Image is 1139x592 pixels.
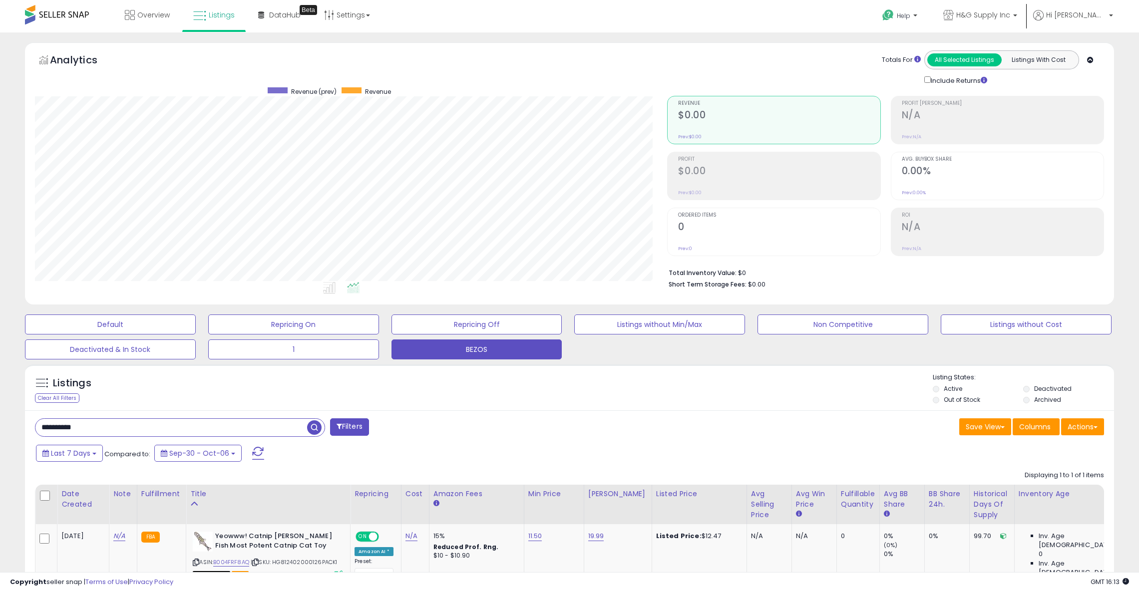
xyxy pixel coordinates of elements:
span: Overview [137,10,170,20]
button: Repricing Off [391,314,562,334]
span: Revenue [678,101,880,106]
div: N/A [796,532,829,541]
h5: Analytics [50,53,117,69]
div: Title [190,489,346,499]
button: Deactivated & In Stock [25,339,196,359]
div: Tooltip anchor [300,5,317,15]
div: Include Returns [917,74,999,86]
button: 1 [208,339,379,359]
div: Preset: [355,558,393,581]
span: | SKU: HG812402000126PACK1 [251,558,337,566]
div: Historical Days Of Supply [974,489,1010,520]
div: Fulfillable Quantity [841,489,875,510]
small: Prev: N/A [902,134,921,140]
button: All Selected Listings [927,53,1002,66]
button: Non Competitive [758,314,928,334]
div: $12.47 [656,532,739,541]
span: Inv. Age [DEMOGRAPHIC_DATA]: [1039,559,1130,577]
div: $10 - $10.90 [433,552,516,560]
label: Deactivated [1034,384,1072,393]
button: Last 7 Days [36,445,103,462]
small: Amazon Fees. [433,499,439,508]
span: ON [357,533,369,541]
div: Listed Price [656,489,743,499]
small: FBA [141,532,160,543]
button: Repricing On [208,314,379,334]
div: [DATE] [61,532,101,541]
button: Actions [1061,418,1104,435]
div: Avg Selling Price [751,489,787,520]
button: BEZOS [391,339,562,359]
div: Amazon Fees [433,489,520,499]
div: Inventory Age [1019,489,1134,499]
span: Profit [678,157,880,162]
span: $0.00 [748,280,765,289]
h2: $0.00 [678,165,880,179]
span: FBA [232,571,249,580]
a: Hi [PERSON_NAME] [1033,10,1113,32]
div: Amazon AI * [355,547,393,556]
div: BB Share 24h. [929,489,965,510]
label: Out of Stock [944,395,980,404]
h5: Listings [53,376,91,390]
b: Total Inventory Value: [669,269,737,277]
div: Avg BB Share [884,489,920,510]
i: Get Help [882,9,894,21]
span: Listings [209,10,235,20]
label: Archived [1034,395,1061,404]
span: OFF [378,533,393,541]
small: Prev: $0.00 [678,134,702,140]
div: 0 [841,532,872,541]
span: Revenue (prev) [291,87,337,96]
button: Listings without Cost [941,314,1112,334]
span: Avg. Buybox Share [902,157,1104,162]
div: Cost [405,489,425,499]
span: Hi [PERSON_NAME] [1046,10,1106,20]
div: Repricing [355,489,397,499]
button: Default [25,314,196,334]
strong: Copyright [10,577,46,587]
b: Listed Price: [656,531,702,541]
small: Prev: 0 [678,246,692,252]
h2: 0.00% [902,165,1104,179]
div: seller snap | | [10,578,173,587]
div: 99.70 [974,532,1007,541]
span: ROI [902,213,1104,218]
div: 0% [884,532,924,541]
small: (0%) [884,541,898,549]
span: Ordered Items [678,213,880,218]
div: Date Created [61,489,105,510]
div: 0% [884,550,924,559]
h2: $0.00 [678,109,880,123]
a: Help [874,1,927,32]
p: Listing States: [933,373,1114,382]
a: Terms of Use [85,577,128,587]
b: Reduced Prof. Rng. [433,543,499,551]
div: Note [113,489,133,499]
label: Active [944,384,962,393]
span: 2025-10-14 16:13 GMT [1091,577,1129,587]
li: $0 [669,266,1097,278]
a: N/A [405,531,417,541]
span: Help [897,11,910,20]
button: Listings With Cost [1001,53,1076,66]
span: H&G Supply Inc [956,10,1010,20]
button: Listings without Min/Max [574,314,745,334]
small: Prev: N/A [902,246,921,252]
img: 51BratyyDAL._SL40_.jpg [193,532,213,552]
b: Short Term Storage Fees: [669,280,747,289]
div: Clear All Filters [35,393,79,403]
span: DataHub [269,10,301,20]
small: Prev: $0.00 [678,190,702,196]
span: Sep-30 - Oct-06 [169,448,229,458]
span: Inv. Age [DEMOGRAPHIC_DATA]: [1039,532,1130,550]
button: Sep-30 - Oct-06 [154,445,242,462]
button: Columns [1013,418,1060,435]
div: ASIN: [193,532,343,578]
div: Totals For [882,55,921,65]
div: N/A [751,532,784,541]
a: B004FRF8AQ [213,558,249,567]
a: 19.99 [588,531,604,541]
div: [PERSON_NAME] [588,489,648,499]
button: Save View [959,418,1011,435]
